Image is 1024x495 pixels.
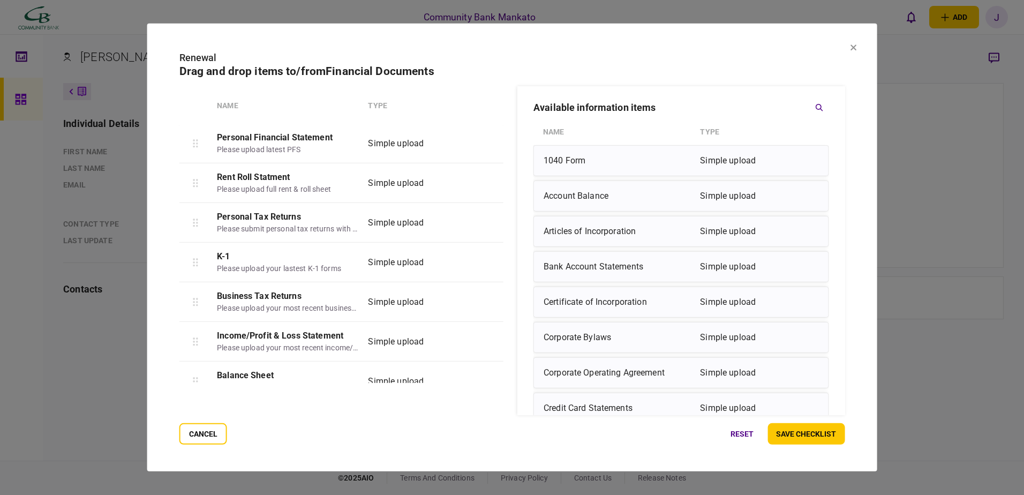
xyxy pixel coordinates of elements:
div: Articles of Incorporation [544,221,695,242]
div: Articles of IncorporationSimple upload [533,216,829,247]
div: Renewal [179,50,845,65]
div: Simple upload [700,291,818,313]
div: Type [368,100,465,111]
div: Simple upload [700,185,818,207]
div: Credit Card StatementsSimple upload [533,393,829,424]
div: Simple upload [700,362,818,384]
div: Personal Tax Returns [217,211,358,223]
div: Simple upload [368,374,465,387]
button: cancel [179,423,227,445]
div: Simple upload [700,327,818,348]
h3: available information items [533,103,656,112]
div: Bank Account StatementsSimple upload [533,251,829,282]
div: Simple upload [368,137,465,149]
div: Account BalanceSimple upload [533,181,829,212]
div: 1040 Form [544,150,695,171]
div: Please upload your most recent balance sheeet [217,382,358,393]
div: Account Balance [544,185,695,207]
button: reset [722,423,762,445]
div: Certificate of IncorporationSimple upload [533,287,829,318]
div: Name [543,123,695,141]
h2: Drag and drop items to/from Financial Documents [179,65,845,78]
div: Simple upload [700,397,818,419]
div: Please upload your most recent business tax returns [217,303,358,314]
div: Income/Profit & Loss Statement [217,329,358,342]
div: Simple upload [700,256,818,277]
div: Corporate Operating AgreementSimple upload [533,357,829,388]
div: Simple upload [700,221,818,242]
div: Rent Roll Statment [217,171,358,184]
div: Certificate of Incorporation [544,291,695,313]
div: Corporate Bylaws [544,327,695,348]
div: Please upload latest PFS [217,144,358,155]
div: Simple upload [700,150,818,171]
button: save checklist [767,423,845,445]
div: Please submit personal tax returns with all schedules [217,223,358,235]
div: Type [700,123,819,141]
div: Corporate Operating Agreement [544,362,695,384]
div: Balance Sheet [217,369,358,382]
div: Please upload full rent & roll sheet [217,184,358,195]
div: Please upload your most recent income/profit & loss statement [217,342,358,354]
div: K-1 [217,250,358,263]
div: Simple upload [368,295,465,308]
div: Bank Account Statements [544,256,695,277]
div: Simple upload [368,216,465,229]
div: Credit Card Statements [544,397,695,419]
div: Please upload your lastest K-1 forms [217,263,358,274]
div: Simple upload [368,176,465,189]
div: Business Tax Returns [217,290,358,303]
div: Corporate BylawsSimple upload [533,322,829,353]
div: 1040 FormSimple upload [533,145,829,176]
div: Personal Financial Statement [217,131,358,144]
div: Simple upload [368,256,465,268]
div: Name [217,100,363,111]
div: Simple upload [368,335,465,348]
